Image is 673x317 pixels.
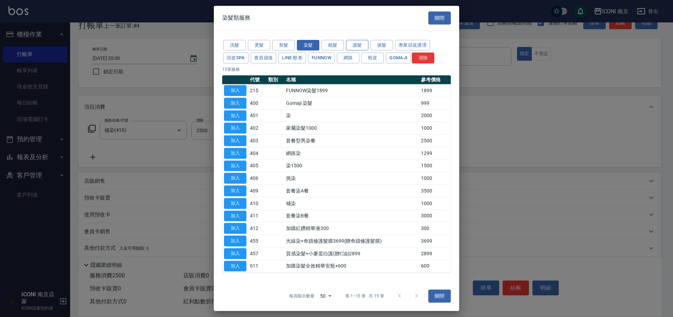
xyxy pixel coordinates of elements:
button: 加入 [224,173,246,184]
td: 411 [248,210,266,222]
td: 3500 [419,184,451,197]
button: FUNNOW [308,53,335,63]
td: 套餐染A餐 [284,184,419,197]
button: 加入 [224,98,246,109]
td: 家屬染髮1000 [284,122,419,135]
td: 3000 [419,210,451,222]
button: 加入 [224,110,246,121]
button: 剪髮 [272,40,295,50]
button: 加入 [224,223,246,234]
span: 染髮類服務 [222,14,250,21]
button: 加入 [224,148,246,159]
button: 護髮 [346,40,368,50]
td: 999 [419,97,451,109]
td: 2899 [419,247,451,260]
div: 50 [317,286,334,305]
td: Gomaji 染髮 [284,97,419,109]
td: 410 [248,197,266,210]
td: 400 [248,97,266,109]
td: 412 [248,222,266,235]
td: 404 [248,147,266,160]
button: 關閉 [428,290,451,303]
td: 套餐型男染餐 [284,134,419,147]
td: 215 [248,84,266,97]
button: 加入 [224,186,246,196]
button: 會員儲值 [251,53,277,63]
td: 3699 [419,235,451,247]
td: 質感染髮+小麥蛋白護(贈C油)2899 [284,247,419,260]
button: 加入 [224,135,246,146]
button: 蝦皮 [361,53,384,63]
button: 清除 [412,53,434,63]
td: 1299 [419,147,451,160]
button: 加入 [224,160,246,171]
td: 600 [419,260,451,272]
button: 頭皮SPA [223,53,249,63]
button: 加入 [224,123,246,134]
th: 名稱 [284,75,419,85]
td: 401 [248,109,266,122]
td: 406 [248,172,266,185]
button: 加入 [224,248,246,259]
button: 加入 [224,198,246,209]
td: 染1500 [284,160,419,172]
td: 加購紅鑽精華液300 [284,222,419,235]
th: 代號 [248,75,266,85]
button: 梳髮 [321,40,344,50]
td: 網路染 [284,147,419,160]
button: LINE 酷卷 [278,53,306,63]
td: 套餐染B餐 [284,210,419,222]
td: 455 [248,235,266,247]
button: Gomaji [386,53,411,63]
button: 洗髮 [223,40,246,50]
td: 挑染 [284,172,419,185]
button: 關閉 [428,12,451,25]
td: 1000 [419,122,451,135]
td: 染 [284,109,419,122]
td: 1899 [419,84,451,97]
th: 類別 [266,75,285,85]
button: 加入 [224,261,246,271]
p: 第 1–15 筆 共 15 筆 [345,293,384,299]
td: 1000 [419,197,451,210]
td: 300 [419,222,451,235]
td: 405 [248,160,266,172]
button: 接髮 [371,40,393,50]
button: 加入 [224,236,246,247]
td: 409 [248,184,266,197]
button: 燙髮 [248,40,270,50]
p: 每頁顯示數量 [289,293,314,299]
td: 403 [248,134,266,147]
p: 15 筆服務 [222,66,451,73]
td: 1500 [419,160,451,172]
td: 光線染+奇蹟修護髮膜3699(贈奇蹟修護髮膜) [284,235,419,247]
td: FUNNOW染髮1899 [284,84,419,97]
button: 加入 [224,85,246,96]
td: 457 [248,247,266,260]
td: 1000 [419,172,451,185]
td: 加購染髮全效精華安瓶+600 [284,260,419,272]
button: 加入 [224,210,246,221]
td: 補染 [284,197,419,210]
button: 染髮 [297,40,319,50]
td: 402 [248,122,266,135]
td: 2000 [419,109,451,122]
th: 參考價格 [419,75,451,85]
button: 網路 [337,53,359,63]
td: 2500 [419,134,451,147]
td: 611 [248,260,266,272]
button: 專業頭皮護理 [395,40,430,50]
